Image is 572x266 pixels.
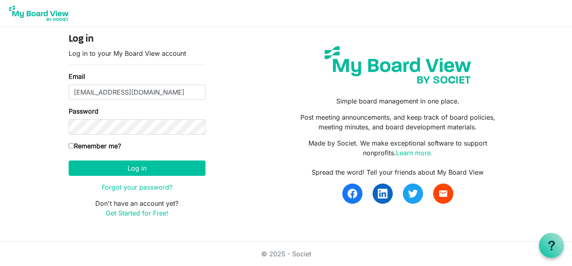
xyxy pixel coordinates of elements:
[69,34,205,45] h4: Log in
[292,96,503,106] p: Simple board management in one place.
[102,183,172,191] a: Forgot your password?
[69,143,74,148] input: Remember me?
[408,189,418,198] img: twitter.svg
[433,184,453,204] a: email
[396,149,433,157] a: Learn more.
[106,209,168,217] a: Get Started for Free!
[69,49,205,58] p: Log in to your My Board View account
[292,138,503,158] p: Made by Societ. We make exceptional software to support nonprofits.
[292,112,503,132] p: Post meeting announcements, and keep track of board policies, meeting minutes, and board developm...
[261,250,311,258] a: © 2025 - Societ
[348,189,357,198] img: facebook.svg
[69,141,121,151] label: Remember me?
[69,72,85,81] label: Email
[438,189,448,198] span: email
[69,160,205,176] button: Log in
[318,40,477,90] img: my-board-view-societ.svg
[378,189,388,198] img: linkedin.svg
[69,198,205,218] p: Don't have an account yet?
[6,3,71,23] img: My Board View Logo
[69,106,98,116] label: Password
[292,167,503,177] div: Spread the word! Tell your friends about My Board View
